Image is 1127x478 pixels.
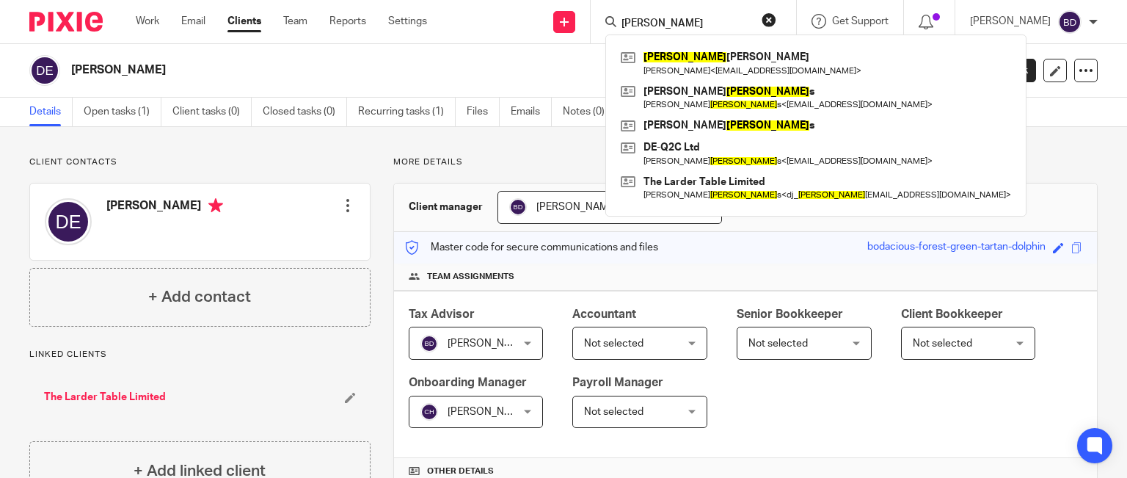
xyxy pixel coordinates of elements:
[420,403,438,421] img: svg%3E
[172,98,252,126] a: Client tasks (0)
[405,240,658,255] p: Master code for secure communications and files
[409,377,527,388] span: Onboarding Manager
[44,390,166,405] a: The Larder Table Limited
[208,198,223,213] i: Primary
[29,98,73,126] a: Details
[329,14,366,29] a: Reports
[584,338,643,349] span: Not selected
[1058,10,1082,34] img: svg%3E
[29,156,371,168] p: Client contacts
[563,98,616,126] a: Notes (0)
[106,198,223,217] h4: [PERSON_NAME]
[283,14,307,29] a: Team
[467,98,500,126] a: Files
[427,271,514,283] span: Team assignments
[148,286,251,308] h4: + Add contact
[901,308,1003,320] span: Client Bookkeeper
[409,308,475,320] span: Tax Advisor
[358,98,456,126] a: Recurring tasks (1)
[762,12,776,27] button: Clear
[71,62,757,78] h2: [PERSON_NAME]
[136,14,159,29] a: Work
[84,98,161,126] a: Open tasks (1)
[832,16,889,26] span: Get Support
[263,98,347,126] a: Closed tasks (0)
[29,12,103,32] img: Pixie
[448,338,528,349] span: [PERSON_NAME]
[427,466,494,477] span: Other details
[29,55,60,86] img: svg%3E
[737,308,843,320] span: Senior Bookkeeper
[867,239,1046,256] div: bodacious-forest-green-tartan-dolphin
[572,377,663,388] span: Payroll Manager
[509,198,527,216] img: svg%3E
[227,14,261,29] a: Clients
[420,335,438,352] img: svg%3E
[584,407,643,417] span: Not selected
[748,338,808,349] span: Not selected
[448,407,528,417] span: [PERSON_NAME]
[388,14,427,29] a: Settings
[970,14,1051,29] p: [PERSON_NAME]
[393,156,1098,168] p: More details
[511,98,552,126] a: Emails
[620,18,752,31] input: Search
[181,14,205,29] a: Email
[572,308,636,320] span: Accountant
[45,198,92,245] img: svg%3E
[913,338,972,349] span: Not selected
[29,349,371,361] p: Linked clients
[409,200,483,214] h3: Client manager
[536,202,617,212] span: [PERSON_NAME]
